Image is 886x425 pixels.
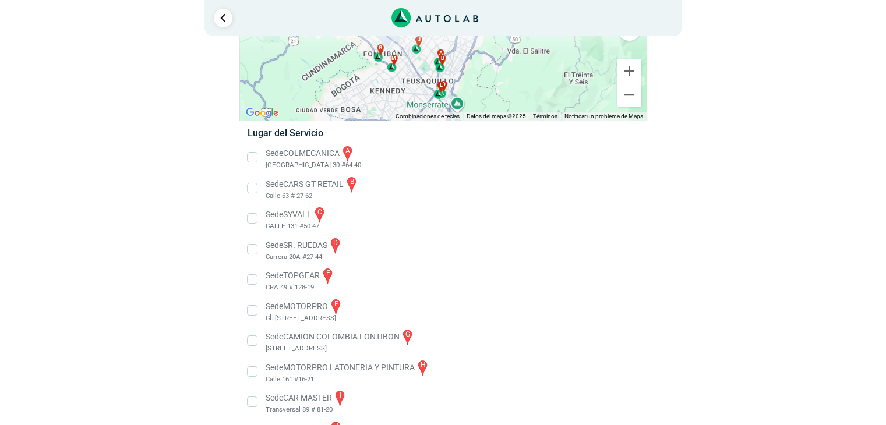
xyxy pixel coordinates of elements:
[617,83,641,107] button: Reducir
[391,55,396,63] span: m
[467,113,526,119] span: Datos del mapa ©2025
[617,59,641,83] button: Ampliar
[391,12,478,23] a: Link al sitio de autolab
[379,44,382,52] span: g
[564,113,643,119] a: Notificar un problema de Maps
[439,82,442,90] span: l
[243,105,281,121] a: Abre esta zona en Google Maps (se abre en una nueva ventana)
[243,105,281,121] img: Google
[533,113,557,119] a: Términos (se abre en una nueva pestaña)
[214,9,232,27] a: Ir al paso anterior
[440,55,444,63] span: b
[442,81,445,89] span: d
[248,127,638,139] h5: Lugar del Servicio
[439,49,442,58] span: a
[417,36,420,44] span: j
[396,112,460,121] button: Combinaciones de teclas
